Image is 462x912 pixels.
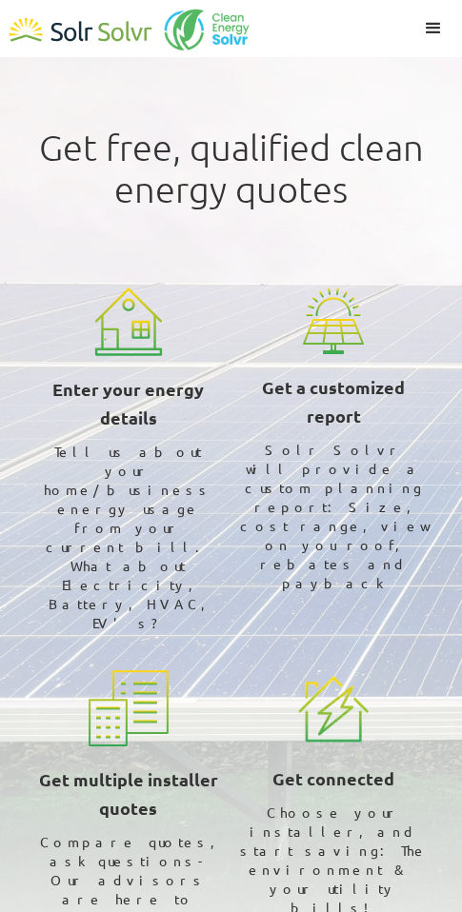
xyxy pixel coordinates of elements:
h1: Get free, qualified clean energy quotes [33,127,429,210]
h3: Enter your energy details [33,375,224,432]
div: Solr Solvr will provide a custom planning report: Size, cost range, view on you roof, rebates and... [239,440,430,592]
h3: Get multiple installer quotes [33,765,224,823]
div: Tell us about your home/business energy usage from your current bill. What about Electricity, Bat... [33,442,224,632]
h3: Get a customized report [239,373,430,430]
h3: Get connected [272,764,394,793]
